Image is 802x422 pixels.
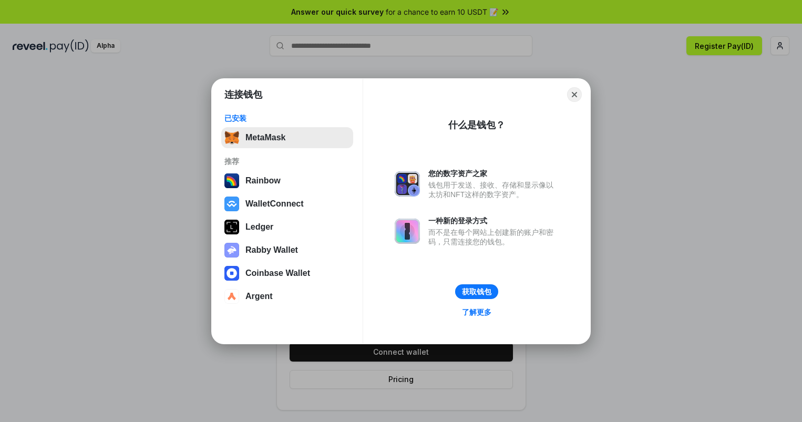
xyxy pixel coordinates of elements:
div: Argent [245,292,273,301]
button: MetaMask [221,127,353,148]
button: Rainbow [221,170,353,191]
button: WalletConnect [221,193,353,214]
div: 推荐 [224,157,350,166]
div: 您的数字资产之家 [428,169,559,178]
div: Rainbow [245,176,281,186]
button: Ledger [221,217,353,238]
button: 获取钱包 [455,284,498,299]
img: svg+xml,%3Csvg%20xmlns%3D%22http%3A%2F%2Fwww.w3.org%2F2000%2Fsvg%22%20fill%3D%22none%22%20viewBox... [395,171,420,197]
div: 了解更多 [462,307,491,317]
div: 一种新的登录方式 [428,216,559,225]
img: svg+xml,%3Csvg%20fill%3D%22none%22%20height%3D%2233%22%20viewBox%3D%220%200%2035%2033%22%20width%... [224,130,239,145]
div: 已安装 [224,114,350,123]
div: Ledger [245,222,273,232]
div: 而不是在每个网站上创建新的账户和密码，只需连接您的钱包。 [428,228,559,246]
button: Rabby Wallet [221,240,353,261]
div: WalletConnect [245,199,304,209]
img: svg+xml,%3Csvg%20xmlns%3D%22http%3A%2F%2Fwww.w3.org%2F2000%2Fsvg%22%20width%3D%2228%22%20height%3... [224,220,239,234]
img: svg+xml,%3Csvg%20xmlns%3D%22http%3A%2F%2Fwww.w3.org%2F2000%2Fsvg%22%20fill%3D%22none%22%20viewBox... [395,219,420,244]
button: Close [567,87,582,102]
div: Rabby Wallet [245,245,298,255]
img: svg+xml,%3Csvg%20width%3D%2228%22%20height%3D%2228%22%20viewBox%3D%220%200%2028%2028%22%20fill%3D... [224,197,239,211]
img: svg+xml,%3Csvg%20width%3D%22120%22%20height%3D%22120%22%20viewBox%3D%220%200%20120%20120%22%20fil... [224,173,239,188]
button: Coinbase Wallet [221,263,353,284]
div: 什么是钱包？ [448,119,505,131]
div: Coinbase Wallet [245,269,310,278]
img: svg+xml,%3Csvg%20width%3D%2228%22%20height%3D%2228%22%20viewBox%3D%220%200%2028%2028%22%20fill%3D... [224,266,239,281]
button: Argent [221,286,353,307]
h1: 连接钱包 [224,88,262,101]
div: 获取钱包 [462,287,491,296]
img: svg+xml,%3Csvg%20xmlns%3D%22http%3A%2F%2Fwww.w3.org%2F2000%2Fsvg%22%20fill%3D%22none%22%20viewBox... [224,243,239,258]
img: svg+xml,%3Csvg%20width%3D%2228%22%20height%3D%2228%22%20viewBox%3D%220%200%2028%2028%22%20fill%3D... [224,289,239,304]
a: 了解更多 [456,305,498,319]
div: MetaMask [245,133,285,142]
div: 钱包用于发送、接收、存储和显示像以太坊和NFT这样的数字资产。 [428,180,559,199]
